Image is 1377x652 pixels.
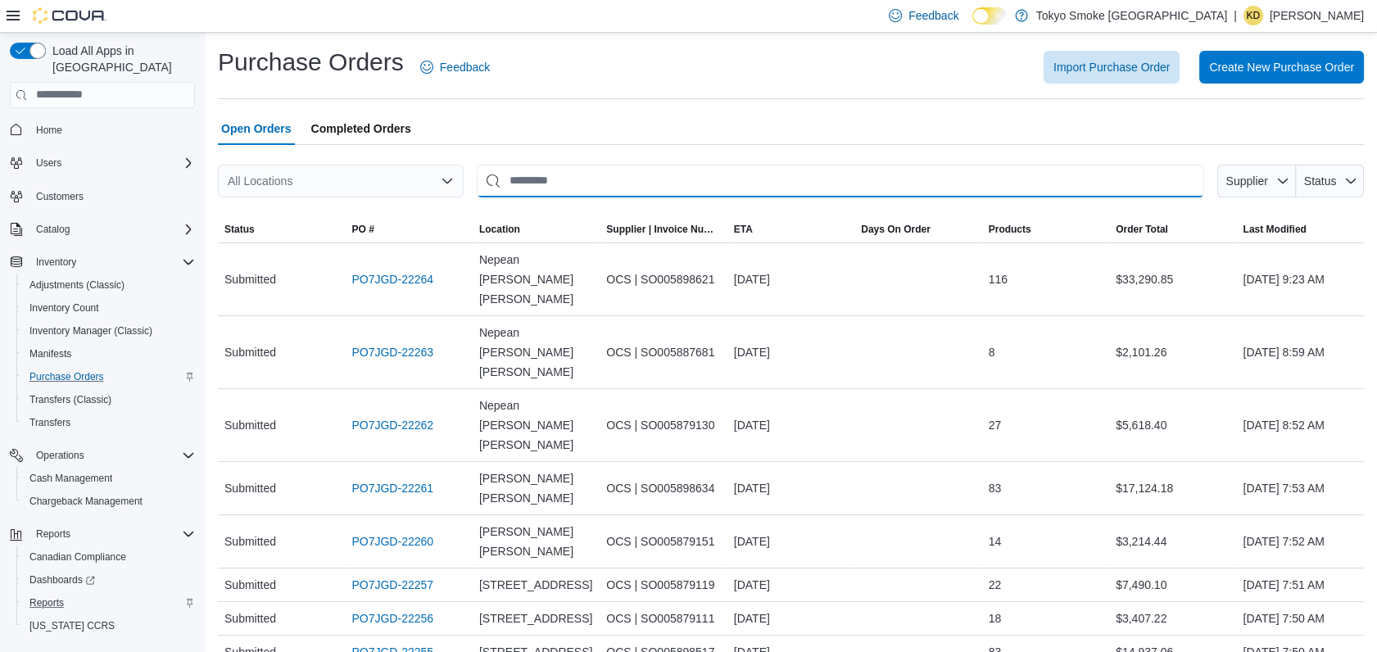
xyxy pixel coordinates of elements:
[29,393,111,406] span: Transfers (Classic)
[224,575,276,595] span: Submitted
[23,593,70,613] a: Reports
[351,223,374,236] span: PO #
[1199,51,1364,84] button: Create New Purchase Order
[3,523,202,546] button: Reports
[1237,263,1365,296] div: [DATE] 9:23 AM
[989,223,1031,236] span: Products
[1237,472,1365,505] div: [DATE] 7:53 AM
[479,609,592,628] span: [STREET_ADDRESS]
[224,609,276,628] span: Submitted
[3,251,202,274] button: Inventory
[1237,409,1365,441] div: [DATE] 8:52 AM
[1237,216,1365,242] button: Last Modified
[3,184,202,208] button: Customers
[1243,223,1307,236] span: Last Modified
[727,525,854,558] div: [DATE]
[29,550,126,564] span: Canadian Compliance
[29,446,195,465] span: Operations
[224,269,276,289] span: Submitted
[29,120,195,140] span: Home
[479,323,593,382] span: Nepean [PERSON_NAME] [PERSON_NAME]
[351,478,433,498] a: PO7JGD-22261
[33,7,106,24] img: Cova
[36,527,70,541] span: Reports
[23,367,195,387] span: Purchase Orders
[23,390,195,410] span: Transfers (Classic)
[473,216,600,242] button: Location
[1109,472,1236,505] div: $17,124.18
[16,568,202,591] a: Dashboards
[727,409,854,441] div: [DATE]
[600,525,727,558] div: OCS | SO005879151
[1237,602,1365,635] div: [DATE] 7:50 AM
[224,223,255,236] span: Status
[16,591,202,614] button: Reports
[224,415,276,435] span: Submitted
[16,411,202,434] button: Transfers
[727,263,854,296] div: [DATE]
[989,342,995,362] span: 8
[23,547,195,567] span: Canadian Compliance
[479,469,593,508] span: [PERSON_NAME] [PERSON_NAME]
[1217,165,1296,197] button: Supplier
[1270,6,1364,25] p: [PERSON_NAME]
[1109,216,1236,242] button: Order Total
[29,324,152,337] span: Inventory Manager (Classic)
[29,186,195,206] span: Customers
[224,342,276,362] span: Submitted
[727,602,854,635] div: [DATE]
[600,336,727,369] div: OCS | SO005887681
[36,156,61,170] span: Users
[1247,6,1261,25] span: KD
[854,216,981,242] button: Days On Order
[29,619,115,632] span: [US_STATE] CCRS
[1109,568,1236,601] div: $7,490.10
[982,216,1109,242] button: Products
[861,223,931,236] span: Days On Order
[345,216,472,242] button: PO #
[606,223,720,236] span: Supplier | Invoice Number
[1243,6,1263,25] div: Kamiele Dziadek
[221,112,292,145] span: Open Orders
[29,446,91,465] button: Operations
[23,275,195,295] span: Adjustments (Classic)
[16,467,202,490] button: Cash Management
[218,46,404,79] h1: Purchase Orders
[23,275,131,295] a: Adjustments (Classic)
[3,152,202,174] button: Users
[36,223,70,236] span: Catalog
[36,190,84,203] span: Customers
[16,614,202,637] button: [US_STATE] CCRS
[1234,6,1237,25] p: |
[16,342,202,365] button: Manifests
[29,153,195,173] span: Users
[23,413,195,432] span: Transfers
[29,573,95,586] span: Dashboards
[1109,336,1236,369] div: $2,101.26
[1237,336,1365,369] div: [DATE] 8:59 AM
[3,218,202,241] button: Catalog
[311,112,411,145] span: Completed Orders
[23,547,133,567] a: Canadian Compliance
[989,609,1002,628] span: 18
[908,7,958,24] span: Feedback
[16,319,202,342] button: Inventory Manager (Classic)
[479,396,593,455] span: Nepean [PERSON_NAME] [PERSON_NAME]
[36,449,84,462] span: Operations
[29,120,69,140] a: Home
[23,469,119,488] a: Cash Management
[224,478,276,498] span: Submitted
[36,256,76,269] span: Inventory
[1226,174,1268,188] span: Supplier
[23,344,78,364] a: Manifests
[29,495,143,508] span: Chargeback Management
[479,575,592,595] span: [STREET_ADDRESS]
[3,118,202,142] button: Home
[29,524,195,544] span: Reports
[1116,223,1168,236] span: Order Total
[23,616,195,636] span: Washington CCRS
[1296,165,1364,197] button: Status
[23,344,195,364] span: Manifests
[23,570,195,590] span: Dashboards
[351,575,433,595] a: PO7JGD-22257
